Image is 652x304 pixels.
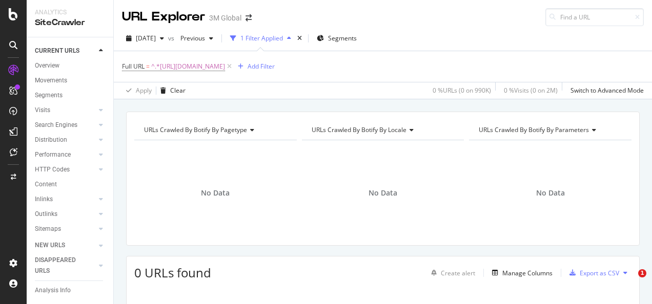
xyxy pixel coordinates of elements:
div: Outlinks [35,209,57,220]
span: = [146,62,150,71]
div: Sitemaps [35,224,61,234]
div: times [295,33,304,44]
div: 0 % Visits ( 0 on 2M ) [504,86,558,95]
span: 0 URLs found [134,264,211,281]
span: URLs Crawled By Botify By locale [312,125,406,134]
a: Distribution [35,135,96,145]
div: Segments [35,90,63,101]
span: No Data [536,188,565,198]
div: DISAPPEARED URLS [35,255,87,276]
span: vs [168,34,176,42]
button: Export as CSV [565,265,619,281]
a: Search Engines [35,120,96,131]
a: Movements [35,75,106,86]
button: Apply [122,82,152,99]
span: 1 [638,269,646,277]
div: Inlinks [35,194,53,205]
a: Content [35,179,106,190]
a: Performance [35,149,96,160]
span: URLs Crawled By Botify By pagetype [144,125,247,134]
div: Switch to Advanced Mode [570,86,644,95]
input: Find a URL [545,8,644,26]
a: Sitemaps [35,224,96,234]
span: Segments [328,34,357,42]
div: URL Explorer [122,8,205,26]
div: Movements [35,75,67,86]
span: No Data [369,188,397,198]
div: NEW URLS [35,240,65,251]
div: Content [35,179,57,190]
div: CURRENT URLS [35,46,79,56]
span: 2025 Sep. 14th [136,34,156,42]
button: Previous [176,30,217,47]
div: Export as CSV [580,269,619,277]
a: Visits [35,105,96,116]
div: Visits [35,105,50,116]
div: Apply [136,86,152,95]
a: DISAPPEARED URLS [35,255,96,276]
div: 3M Global [209,13,241,23]
div: Analysis Info [35,285,71,296]
span: No Data [201,188,230,198]
div: Create alert [441,269,475,277]
button: Clear [156,82,186,99]
a: Outlinks [35,209,96,220]
a: Analysis Info [35,285,106,296]
button: Create alert [427,265,475,281]
a: Overview [35,60,106,71]
div: Analytics [35,8,105,17]
a: Segments [35,90,106,101]
div: Distribution [35,135,67,145]
a: HTTP Codes [35,164,96,175]
span: Full URL [122,62,145,71]
button: Segments [313,30,361,47]
button: [DATE] [122,30,168,47]
button: Switch to Advanced Mode [566,82,644,99]
div: Performance [35,149,71,160]
a: NEW URLS [35,240,96,251]
a: CURRENT URLS [35,46,96,56]
span: URLs Crawled By Botify By parameters [479,125,589,134]
div: SiteCrawler [35,17,105,29]
div: HTTP Codes [35,164,70,175]
h4: URLs Crawled By Botify By parameters [477,122,622,138]
div: Search Engines [35,120,77,131]
div: 1 Filter Applied [240,34,283,42]
button: Add Filter [234,60,275,73]
h4: URLs Crawled By Botify By pagetype [142,122,288,138]
a: Inlinks [35,194,96,205]
div: Overview [35,60,59,71]
span: Previous [176,34,205,42]
div: Add Filter [248,62,275,71]
div: Clear [170,86,186,95]
button: Manage Columns [488,267,553,279]
div: arrow-right-arrow-left [246,14,252,21]
h4: URLs Crawled By Botify By locale [310,122,455,138]
span: ^.*[URL][DOMAIN_NAME] [151,59,225,74]
div: 0 % URLs ( 0 on 990K ) [433,86,491,95]
iframe: Intercom live chat [617,269,642,294]
button: 1 Filter Applied [226,30,295,47]
div: Manage Columns [502,269,553,277]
